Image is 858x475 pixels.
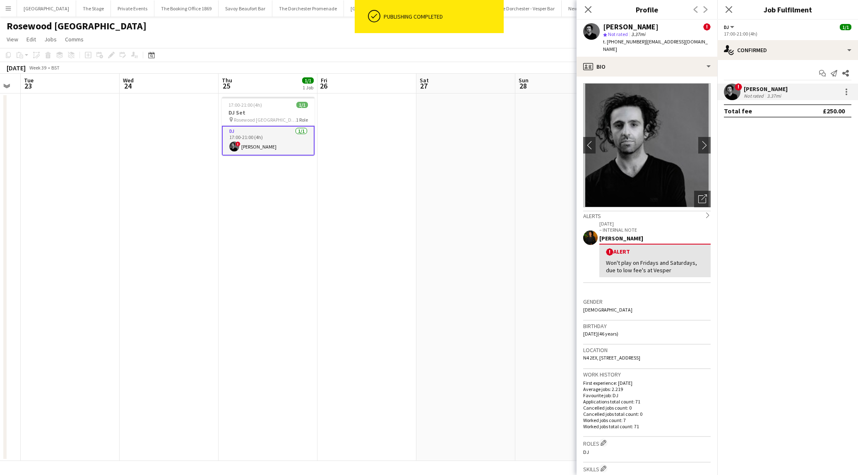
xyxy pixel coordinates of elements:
div: Bio [577,57,717,77]
span: 25 [221,81,232,91]
h3: Birthday [583,322,711,330]
button: DJ [724,24,735,30]
button: The Dorchester Promenade [272,0,344,17]
span: 1/1 [840,24,851,30]
span: Comms [65,36,84,43]
img: Crew avatar or photo [583,83,711,207]
div: Alert [606,248,704,256]
div: Alerts [583,211,711,220]
span: 3.37mi [630,31,647,37]
div: [PERSON_NAME] [744,85,788,93]
h3: Gender [583,298,711,305]
span: 28 [517,81,529,91]
div: 17:00-21:00 (4h) [724,31,851,37]
button: New Board [562,0,598,17]
span: Jobs [44,36,57,43]
div: [DATE] [7,64,26,72]
div: [PERSON_NAME] [599,235,711,242]
span: DJ [583,449,589,455]
div: £250.00 [823,107,845,115]
div: BST [51,65,60,71]
button: The Booking Office 1869 [154,0,219,17]
span: ! [703,23,711,31]
p: Favourite job: DJ [583,392,711,398]
p: Cancelled jobs total count: 0 [583,411,711,417]
span: Sun [519,77,529,84]
span: [DEMOGRAPHIC_DATA] [583,307,632,313]
a: Comms [62,34,87,45]
span: Wed [123,77,134,84]
span: Tue [24,77,34,84]
app-card-role: DJ1/117:00-21:00 (4h)![PERSON_NAME] [222,126,315,156]
span: ! [236,142,240,146]
h1: Rosewood [GEOGRAPHIC_DATA] [7,20,147,32]
span: Week 39 [27,65,48,71]
span: [DATE] (46 years) [583,331,618,337]
span: 23 [23,81,34,91]
div: Won't play on Fridays and Saturdays, due to low fee's at Vesper [606,259,704,274]
p: Worked jobs count: 7 [583,417,711,423]
div: Publishing completed [384,13,500,20]
span: 17:00-21:00 (4h) [228,102,262,108]
span: 27 [418,81,429,91]
span: View [7,36,18,43]
a: Edit [23,34,39,45]
div: 3.37mi [765,93,783,99]
p: Average jobs: 2.219 [583,386,711,392]
h3: Location [583,346,711,354]
div: Total fee [724,107,752,115]
p: Worked jobs total count: 71 [583,423,711,429]
h3: DJ Set [222,109,315,116]
button: [GEOGRAPHIC_DATA] [17,0,76,17]
span: Not rated [608,31,628,37]
span: 24 [122,81,134,91]
span: Sat [420,77,429,84]
span: DJ [724,24,729,30]
div: Open photos pop-in [694,191,711,207]
span: Thu [222,77,232,84]
span: 1/1 [296,102,308,108]
p: – INTERNAL NOTE [599,227,711,233]
p: Applications total count: 71 [583,398,711,405]
h3: Job Fulfilment [717,4,858,15]
h3: Work history [583,371,711,378]
span: 1 Role [296,117,308,123]
app-job-card: 17:00-21:00 (4h)1/1DJ Set Rosewood [GEOGRAPHIC_DATA]1 RoleDJ1/117:00-21:00 (4h)![PERSON_NAME] [222,97,315,156]
button: The Stage [76,0,111,17]
span: | [EMAIL_ADDRESS][DOMAIN_NAME] [603,38,708,52]
a: Jobs [41,34,60,45]
span: ! [606,248,613,256]
span: 1/1 [302,77,314,84]
span: Rosewood [GEOGRAPHIC_DATA] [234,117,296,123]
span: ! [735,83,742,91]
p: Cancelled jobs count: 0 [583,405,711,411]
button: Private Events [111,0,154,17]
a: View [3,34,22,45]
div: Not rated [744,93,765,99]
div: Confirmed [717,40,858,60]
p: First experience: [DATE] [583,380,711,386]
button: [GEOGRAPHIC_DATA] [344,0,403,17]
div: 1 Job [303,84,313,91]
h3: Profile [577,4,717,15]
p: [DATE] [599,221,711,227]
div: [PERSON_NAME] [603,23,659,31]
span: N4 2EX, [STREET_ADDRESS] [583,355,640,361]
span: t. [PHONE_NUMBER] [603,38,646,45]
span: Fri [321,77,327,84]
h3: Roles [583,439,711,447]
span: 26 [320,81,327,91]
h3: Skills [583,464,711,473]
span: Edit [26,36,36,43]
button: Savoy Beaufort Bar [219,0,272,17]
button: The Dorchester - Vesper Bar [490,0,562,17]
